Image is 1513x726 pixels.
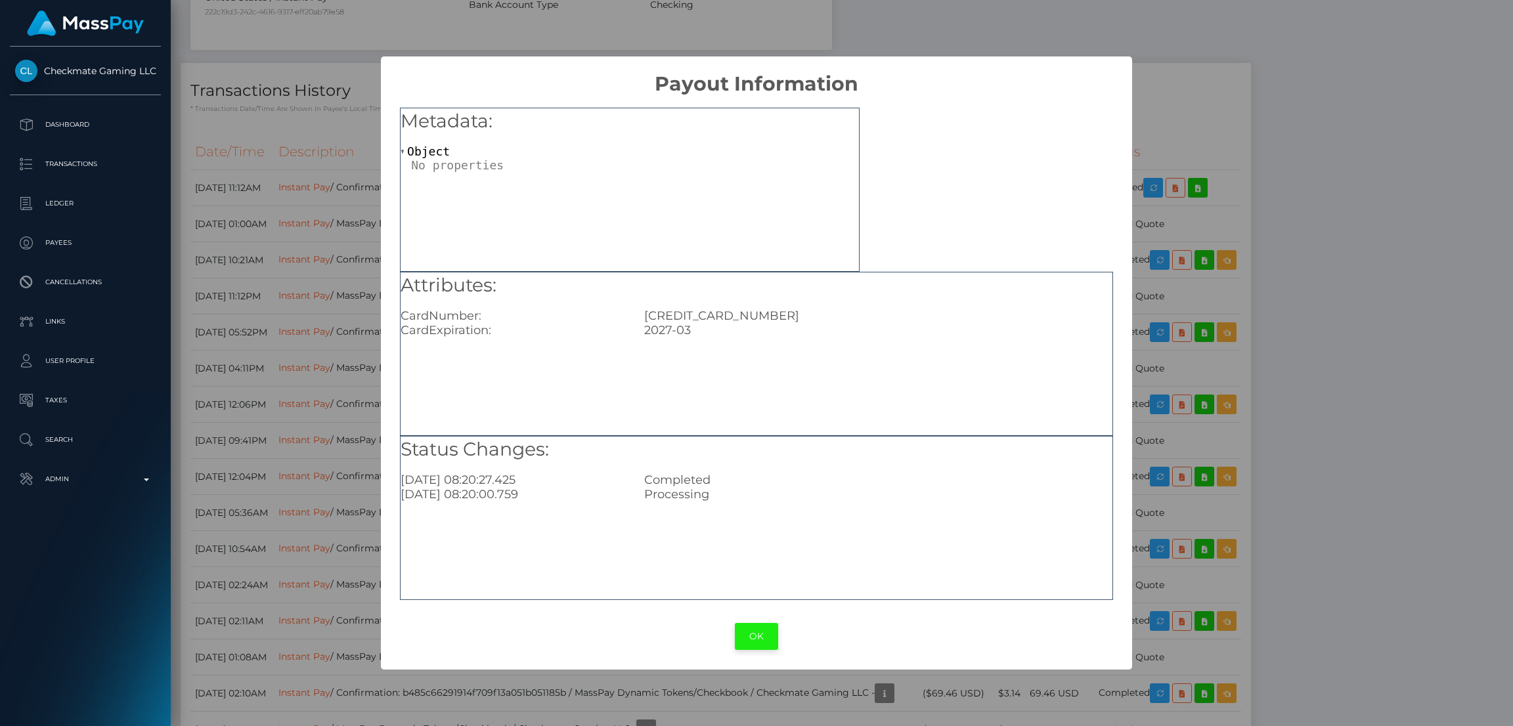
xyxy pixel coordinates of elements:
[634,309,1122,323] div: [CREDIT_CARD_NUMBER]
[15,351,156,371] p: User Profile
[15,60,37,82] img: Checkmate Gaming LLC
[10,65,161,77] span: Checkmate Gaming LLC
[634,487,1122,502] div: Processing
[401,108,859,135] h5: Metadata:
[15,430,156,450] p: Search
[15,469,156,489] p: Admin
[15,272,156,292] p: Cancellations
[381,56,1131,96] h2: Payout Information
[407,144,450,158] span: Object
[15,391,156,410] p: Taxes
[15,115,156,135] p: Dashboard
[634,473,1122,487] div: Completed
[391,309,634,323] div: CardNumber:
[391,323,634,337] div: CardExpiration:
[391,473,634,487] div: [DATE] 08:20:27.425
[401,272,1112,299] h5: Attributes:
[634,323,1122,337] div: 2027-03
[735,623,778,650] button: OK
[15,154,156,174] p: Transactions
[15,312,156,331] p: Links
[15,233,156,253] p: Payees
[27,11,144,36] img: MassPay Logo
[401,437,1112,463] h5: Status Changes:
[391,487,634,502] div: [DATE] 08:20:00.759
[15,194,156,213] p: Ledger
